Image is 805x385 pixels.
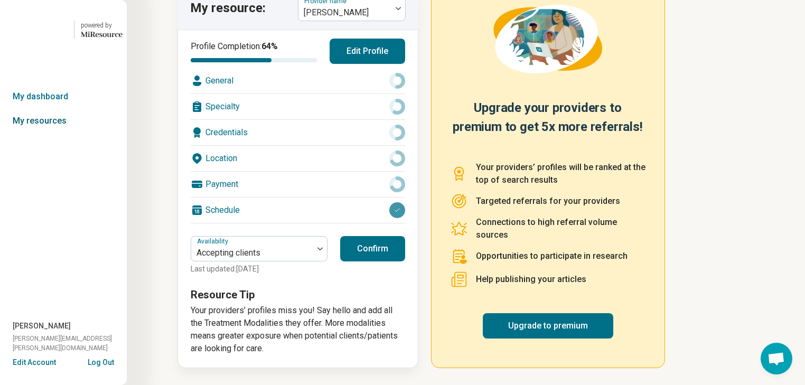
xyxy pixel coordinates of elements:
[4,17,123,42] a: Geode Healthpowered by
[191,94,405,119] div: Specialty
[191,120,405,145] div: Credentials
[451,98,645,148] h2: Upgrade your providers to premium to get 5x more referrals!
[13,334,127,353] span: [PERSON_NAME][EMAIL_ADDRESS][PERSON_NAME][DOMAIN_NAME]
[191,287,405,302] h3: Resource Tip
[13,357,56,368] button: Edit Account
[476,216,645,241] p: Connections to high referral volume sources
[191,68,405,93] div: General
[340,236,405,261] button: Confirm
[81,21,123,30] div: powered by
[4,17,68,42] img: Geode Health
[476,273,586,286] p: Help publishing your articles
[476,250,628,262] p: Opportunities to participate in research
[261,41,278,51] span: 64 %
[13,321,71,332] span: [PERSON_NAME]
[191,40,317,62] div: Profile Completion:
[191,304,405,355] p: Your providers’ profiles miss you! Say hello and add all the Treatment Modalities they offer. Mor...
[197,238,230,245] label: Availability
[191,172,405,197] div: Payment
[476,161,645,186] p: Your providers’ profiles will be ranked at the top of search results
[88,357,114,365] button: Log Out
[761,343,792,374] div: Open chat
[191,264,327,275] p: Last updated: [DATE]
[191,146,405,171] div: Location
[330,39,405,64] button: Edit Profile
[191,198,405,223] div: Schedule
[483,313,613,339] a: Upgrade to premium
[476,195,620,208] p: Targeted referrals for your providers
